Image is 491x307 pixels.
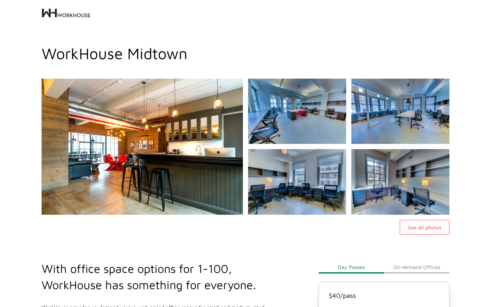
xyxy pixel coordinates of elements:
h1: WorkHouse Midtown [42,44,449,62]
button: Day Passes [319,261,384,274]
button: On-demand Offices [384,261,449,274]
h4: $ 40 /pass [329,292,439,299]
button: See all photos [400,220,449,235]
h2: With office space options for 1-100, WorkHouse has something for everyone. [42,261,288,293]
